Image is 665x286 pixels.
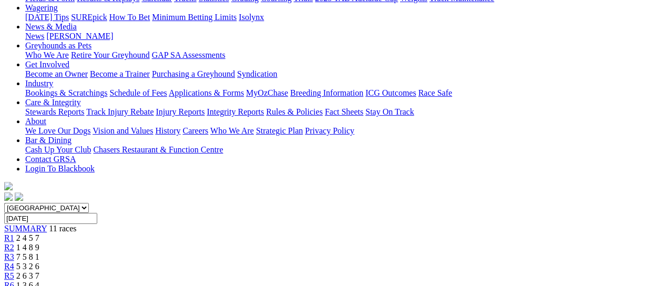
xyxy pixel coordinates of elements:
a: R4 [4,262,14,271]
a: Stewards Reports [25,107,84,116]
a: Chasers Restaurant & Function Centre [93,145,223,154]
a: SUMMARY [4,224,47,233]
a: Applications & Forms [169,88,244,97]
a: Privacy Policy [305,126,354,135]
a: Purchasing a Greyhound [152,69,235,78]
a: R1 [4,233,14,242]
a: Become an Owner [25,69,88,78]
div: Wagering [25,13,661,22]
a: Greyhounds as Pets [25,41,91,50]
input: Select date [4,213,97,224]
a: Breeding Information [290,88,363,97]
div: Industry [25,88,661,98]
span: 5 3 2 6 [16,262,39,271]
a: Track Injury Rebate [86,107,154,116]
a: News & Media [25,22,77,31]
a: Injury Reports [156,107,204,116]
div: About [25,126,661,136]
a: Industry [25,79,53,88]
a: Fact Sheets [325,107,363,116]
a: Bar & Dining [25,136,71,145]
a: Bookings & Scratchings [25,88,107,97]
div: News & Media [25,32,661,41]
a: Login To Blackbook [25,164,95,173]
a: Wagering [25,3,58,12]
a: Isolynx [239,13,264,22]
img: facebook.svg [4,192,13,201]
a: Careers [182,126,208,135]
a: Get Involved [25,60,69,69]
div: Bar & Dining [25,145,661,155]
a: R3 [4,252,14,261]
a: History [155,126,180,135]
a: Become a Trainer [90,69,150,78]
a: How To Bet [109,13,150,22]
a: MyOzChase [246,88,288,97]
a: Who We Are [25,50,69,59]
img: twitter.svg [15,192,23,201]
a: Syndication [237,69,277,78]
span: 7 5 8 1 [16,252,39,261]
a: SUREpick [71,13,107,22]
span: 11 races [49,224,76,233]
a: Who We Are [210,126,254,135]
a: Contact GRSA [25,155,76,164]
div: Get Involved [25,69,661,79]
a: Care & Integrity [25,98,81,107]
a: Retire Your Greyhound [71,50,150,59]
span: 2 4 5 7 [16,233,39,242]
a: Race Safe [418,88,452,97]
a: Rules & Policies [266,107,323,116]
a: [PERSON_NAME] [46,32,113,40]
a: Cash Up Your Club [25,145,91,154]
a: R2 [4,243,14,252]
a: Integrity Reports [207,107,264,116]
div: Care & Integrity [25,107,661,117]
a: Stay On Track [365,107,414,116]
a: [DATE] Tips [25,13,69,22]
div: Greyhounds as Pets [25,50,661,60]
a: We Love Our Dogs [25,126,90,135]
a: About [25,117,46,126]
a: GAP SA Assessments [152,50,226,59]
a: R5 [4,271,14,280]
a: Minimum Betting Limits [152,13,237,22]
a: Vision and Values [93,126,153,135]
a: News [25,32,44,40]
span: 1 4 8 9 [16,243,39,252]
img: logo-grsa-white.png [4,182,13,190]
span: 2 6 3 7 [16,271,39,280]
a: Strategic Plan [256,126,303,135]
a: Schedule of Fees [109,88,167,97]
a: ICG Outcomes [365,88,416,97]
